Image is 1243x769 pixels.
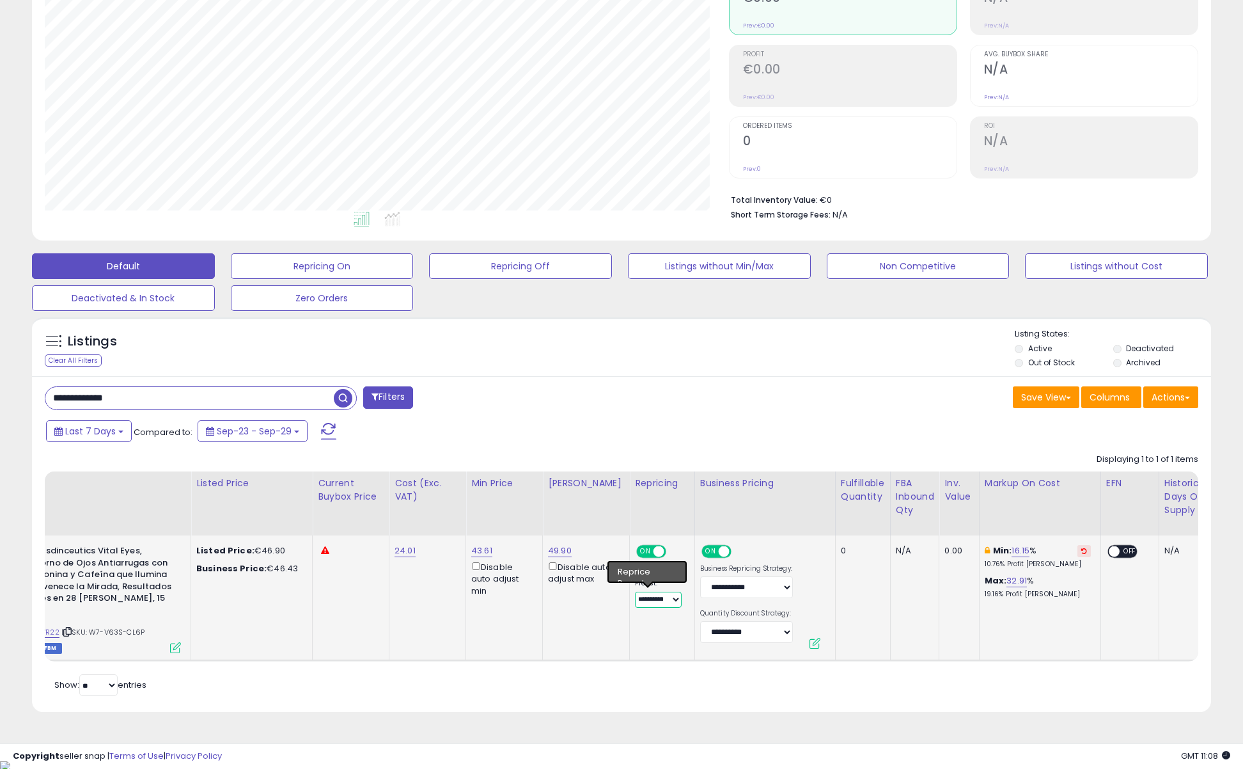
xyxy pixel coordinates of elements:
span: Avg. Buybox Share [984,51,1198,58]
div: % [985,545,1091,569]
span: FBM [39,643,62,654]
label: Archived [1126,357,1161,368]
div: seller snap | | [13,750,222,763]
div: Disable auto adjust max [548,560,620,585]
span: ON [637,546,653,557]
button: Default [32,253,215,279]
b: ISDIN Isdinceutics Vital Eyes, Contorno de Ojos Antiarrugas con Melatonina y Cafeína que Ilumina ... [18,545,173,619]
div: Historical Days Of Supply [1164,477,1211,517]
button: Last 7 Days [46,420,132,442]
b: Short Term Storage Fees: [731,209,831,220]
h2: N/A [984,62,1198,79]
a: Privacy Policy [166,750,222,762]
label: Out of Stock [1028,357,1075,368]
div: Preset: [635,579,685,608]
h5: Listings [68,333,117,351]
span: Ordered Items [743,123,957,130]
div: Displaying 1 to 1 of 1 items [1097,454,1198,466]
div: [PERSON_NAME] [548,477,624,490]
div: N/A [896,545,930,557]
div: 0.00 [944,545,969,557]
b: Listed Price: [196,544,254,557]
div: Min Price [471,477,537,490]
a: Terms of Use [109,750,164,762]
div: Clear All Filters [45,354,102,367]
h2: €0.00 [743,62,957,79]
b: Max: [985,575,1007,587]
label: Active [1028,343,1052,354]
span: Last 7 Days [65,425,116,438]
button: Deactivated & In Stock [32,285,215,311]
small: Prev: N/A [984,93,1009,101]
small: Prev: €0.00 [743,22,774,29]
b: Min: [993,544,1012,557]
a: 24.01 [395,544,416,557]
div: FBA inbound Qty [896,477,934,517]
div: €46.90 [196,545,302,557]
div: Business Pricing [700,477,830,490]
button: Sep-23 - Sep-29 [198,420,308,442]
button: Filters [363,386,413,409]
button: Actions [1143,386,1198,408]
a: 16.15 [1012,544,1029,557]
div: Cost (Exc. VAT) [395,477,460,503]
span: 2025-10-7 11:08 GMT [1181,750,1230,762]
span: Columns [1090,391,1130,404]
h2: N/A [984,134,1198,151]
div: 0 [841,545,880,557]
span: Show: entries [54,679,146,691]
div: Disable auto adjust min [471,560,533,597]
span: ON [703,546,719,557]
b: Total Inventory Value: [731,194,818,205]
label: Quantity Discount Strategy: [700,609,793,618]
button: Listings without Min/Max [628,253,811,279]
b: Business Price: [196,562,267,575]
span: Sep-23 - Sep-29 [217,425,292,438]
label: Business Repricing Strategy: [700,564,793,573]
div: % [985,575,1091,599]
span: ROI [984,123,1198,130]
div: €46.43 [196,563,302,575]
div: N/A [1164,545,1207,557]
button: Columns [1081,386,1141,408]
div: Inv. value [944,477,973,503]
span: N/A [833,209,848,221]
span: Profit [743,51,957,58]
button: Non Competitive [827,253,1010,279]
i: Revert to store-level Min Markup [1081,548,1087,554]
div: Amazon AI * [635,565,685,576]
div: Current Buybox Price [318,477,384,503]
a: 32.91 [1006,575,1027,587]
button: Save View [1013,386,1079,408]
div: Fulfillable Quantity [841,477,885,503]
h2: 0 [743,134,957,151]
p: Listing States: [1015,328,1210,340]
button: Listings without Cost [1025,253,1208,279]
button: Repricing Off [429,253,612,279]
span: Compared to: [134,426,192,438]
span: | SKU: W7-V63S-CL6P [61,627,145,637]
p: 10.76% Profit [PERSON_NAME] [985,560,1091,569]
div: Listed Price [196,477,307,490]
th: The percentage added to the cost of goods (COGS) that forms the calculator for Min & Max prices. [979,472,1100,535]
small: Prev: 0 [743,165,761,173]
strong: Copyright [13,750,59,762]
div: EFN [1106,477,1153,490]
span: OFF [729,546,749,557]
div: Markup on Cost [985,477,1095,490]
a: 49.90 [548,544,572,557]
label: Deactivated [1126,343,1174,354]
li: €0 [731,191,1189,207]
button: Repricing On [231,253,414,279]
small: Prev: N/A [984,165,1009,173]
i: This overrides the store level min markup for this listing [985,546,990,555]
div: Repricing [635,477,689,490]
small: Prev: €0.00 [743,93,774,101]
span: OFF [664,546,685,557]
a: 43.61 [471,544,492,557]
small: Prev: N/A [984,22,1009,29]
p: 19.16% Profit [PERSON_NAME] [985,590,1091,599]
span: OFF [1120,546,1140,557]
button: Zero Orders [231,285,414,311]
